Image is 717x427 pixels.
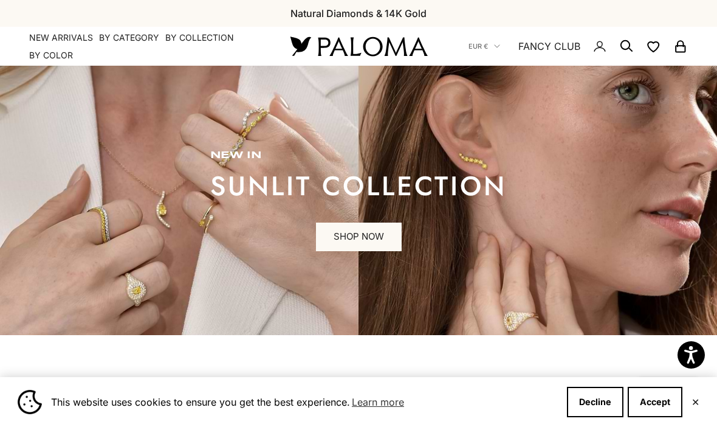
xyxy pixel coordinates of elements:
[290,5,427,21] p: Natural Diamonds & 14K Gold
[468,41,500,52] button: EUR €
[29,32,93,44] a: NEW ARRIVALS
[210,174,507,198] p: sunlit collection
[165,32,234,44] summary: By Collection
[628,387,682,417] button: Accept
[210,150,507,162] p: new in
[518,38,580,54] a: FANCY CLUB
[567,387,623,417] button: Decline
[51,393,557,411] span: This website uses cookies to ensure you get the best experience.
[350,393,406,411] a: Learn more
[29,49,73,61] summary: By Color
[468,27,688,66] nav: Secondary navigation
[468,41,488,52] span: EUR €
[316,223,402,252] a: SHOP NOW
[99,32,159,44] summary: By Category
[691,398,699,406] button: Close
[18,390,42,414] img: Cookie banner
[29,32,261,61] nav: Primary navigation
